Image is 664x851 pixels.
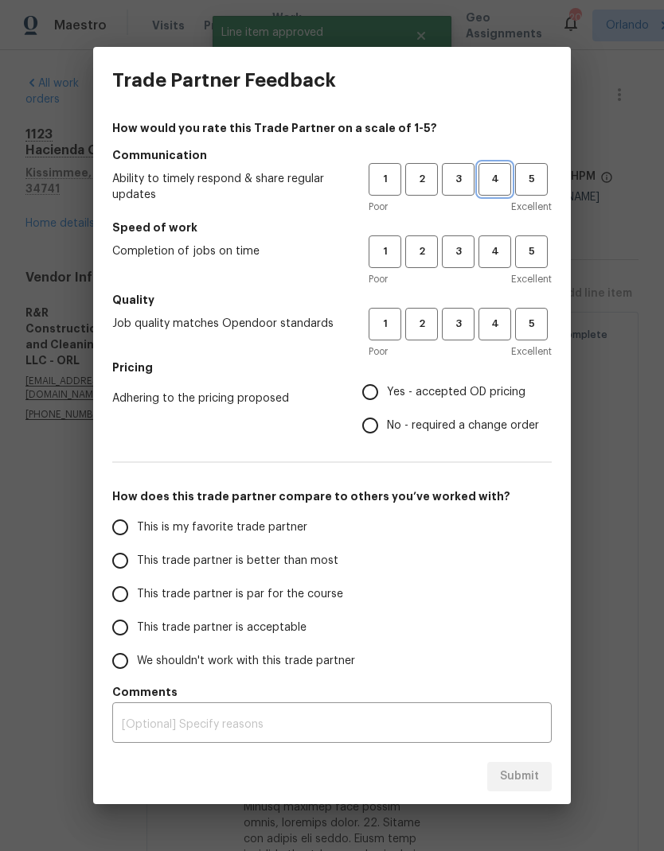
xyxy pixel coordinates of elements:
button: 1 [369,163,401,196]
span: 2 [407,315,436,333]
button: 1 [369,308,401,340]
h5: Comments [112,684,552,700]
span: 3 [443,170,473,188]
h5: How does this trade partner compare to others you’ve worked with? [112,488,552,504]
button: 2 [405,308,438,340]
div: How does this trade partner compare to others you’ve worked with? [112,511,552,678]
span: Poor [369,271,388,287]
button: 3 [442,163,475,196]
span: Completion of jobs on time [112,243,343,259]
span: 1 [370,315,400,333]
button: 2 [405,235,438,268]
span: This trade partner is par for the course [137,586,343,603]
span: 5 [517,315,546,333]
span: This trade partner is better than most [137,553,338,569]
span: Excellent [511,271,552,287]
h4: How would you rate this Trade Partner on a scale of 1-5? [112,120,552,136]
span: Poor [369,344,388,359]
span: Excellent [511,344,552,359]
button: 4 [478,308,511,340]
span: Ability to timely respond & share regular updates [112,171,343,203]
span: 3 [443,315,473,333]
button: 3 [442,308,475,340]
span: 1 [370,170,400,188]
button: 2 [405,163,438,196]
h5: Pricing [112,359,552,375]
span: 1 [370,243,400,261]
span: This is my favorite trade partner [137,519,307,536]
span: Adhering to the pricing proposed [112,391,337,406]
button: 4 [478,235,511,268]
button: 1 [369,235,401,268]
div: Pricing [362,375,552,442]
span: 3 [443,243,473,261]
h5: Quality [112,292,552,308]
span: 5 [517,243,546,261]
span: We shouldn't work with this trade partner [137,653,355,670]
span: 5 [517,170,546,188]
button: 5 [515,163,548,196]
button: 5 [515,235,548,268]
span: 4 [480,315,510,333]
span: Excellent [511,199,552,215]
span: Job quality matches Opendoor standards [112,316,343,332]
button: 5 [515,308,548,340]
span: Poor [369,199,388,215]
h5: Speed of work [112,220,552,235]
span: This trade partner is acceptable [137,620,307,636]
button: 3 [442,235,475,268]
span: 4 [480,170,510,188]
button: 4 [478,163,511,196]
h5: Communication [112,147,552,163]
span: Yes - accepted OD pricing [387,384,525,401]
span: 2 [407,243,436,261]
h3: Trade Partner Feedback [112,69,336,91]
span: 4 [480,243,510,261]
span: No - required a change order [387,418,539,434]
span: 2 [407,170,436,188]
